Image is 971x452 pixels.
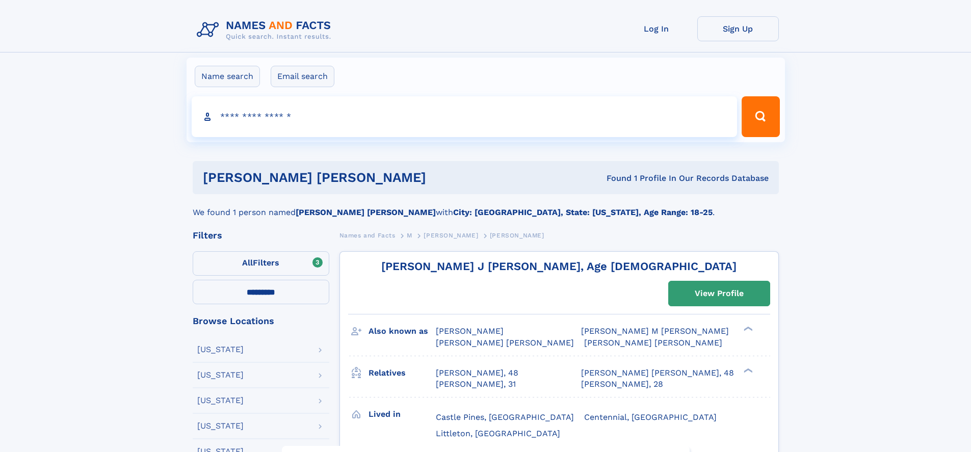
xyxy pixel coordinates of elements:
a: [PERSON_NAME], 48 [436,367,518,379]
h3: Also known as [369,323,436,340]
a: [PERSON_NAME], 28 [581,379,663,390]
a: M [407,229,412,242]
div: ❯ [741,326,753,332]
a: Names and Facts [339,229,396,242]
div: [US_STATE] [197,396,244,405]
span: [PERSON_NAME] [490,232,544,239]
div: [US_STATE] [197,371,244,379]
div: Filters [193,231,329,240]
a: [PERSON_NAME] [PERSON_NAME], 48 [581,367,734,379]
span: [PERSON_NAME] [436,326,504,336]
h1: [PERSON_NAME] [PERSON_NAME] [203,171,516,184]
div: View Profile [695,282,744,305]
img: Logo Names and Facts [193,16,339,44]
label: Name search [195,66,260,87]
span: Littleton, [GEOGRAPHIC_DATA] [436,429,560,438]
span: [PERSON_NAME] [424,232,478,239]
h3: Relatives [369,364,436,382]
a: [PERSON_NAME] J [PERSON_NAME], Age [DEMOGRAPHIC_DATA] [381,260,737,273]
button: Search Button [742,96,779,137]
a: Log In [616,16,697,41]
a: Sign Up [697,16,779,41]
input: search input [192,96,738,137]
span: Centennial, [GEOGRAPHIC_DATA] [584,412,717,422]
a: [PERSON_NAME] [424,229,478,242]
label: Filters [193,251,329,276]
div: We found 1 person named with . [193,194,779,219]
div: ❯ [741,367,753,374]
div: [US_STATE] [197,422,244,430]
span: [PERSON_NAME] M [PERSON_NAME] [581,326,729,336]
div: [US_STATE] [197,345,244,354]
a: [PERSON_NAME], 31 [436,379,516,390]
b: City: [GEOGRAPHIC_DATA], State: [US_STATE], Age Range: 18-25 [453,207,713,217]
b: [PERSON_NAME] [PERSON_NAME] [296,207,436,217]
div: Browse Locations [193,316,329,326]
a: View Profile [669,281,770,306]
span: [PERSON_NAME] [PERSON_NAME] [584,338,722,348]
label: Email search [271,66,334,87]
div: Found 1 Profile In Our Records Database [516,173,769,184]
span: M [407,232,412,239]
span: All [242,258,253,268]
span: Castle Pines, [GEOGRAPHIC_DATA] [436,412,574,422]
h3: Lived in [369,406,436,423]
span: [PERSON_NAME] [PERSON_NAME] [436,338,574,348]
